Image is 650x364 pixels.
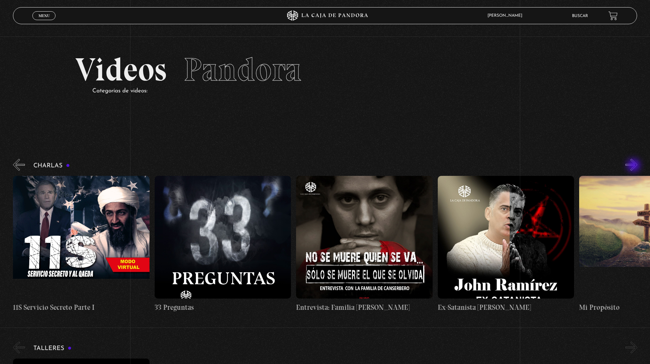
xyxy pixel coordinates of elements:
h4: 11S Servicio Secreto Parte I [13,302,150,313]
button: Next [625,159,637,171]
a: 33 Preguntas [155,176,291,313]
a: Buscar [572,14,588,18]
h4: 33 Preguntas [155,302,291,313]
a: View your shopping cart [608,11,618,20]
button: Previous [13,159,25,171]
h3: Talleres [33,345,72,352]
h4: Entrevista: Familia [PERSON_NAME] [296,302,433,313]
a: 11S Servicio Secreto Parte I [13,176,150,313]
button: Previous [13,342,25,353]
span: [PERSON_NAME] [484,14,529,18]
h4: Ex-Satanista [PERSON_NAME] [438,302,574,313]
a: Entrevista: Familia [PERSON_NAME] [296,176,433,313]
span: Cerrar [36,19,52,24]
p: Categorías de videos: [92,86,574,96]
button: Next [625,342,637,353]
span: Pandora [184,50,301,89]
h3: Charlas [33,163,70,169]
h2: Videos [75,54,574,86]
a: Ex-Satanista [PERSON_NAME] [438,176,574,313]
span: Menu [38,14,50,18]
